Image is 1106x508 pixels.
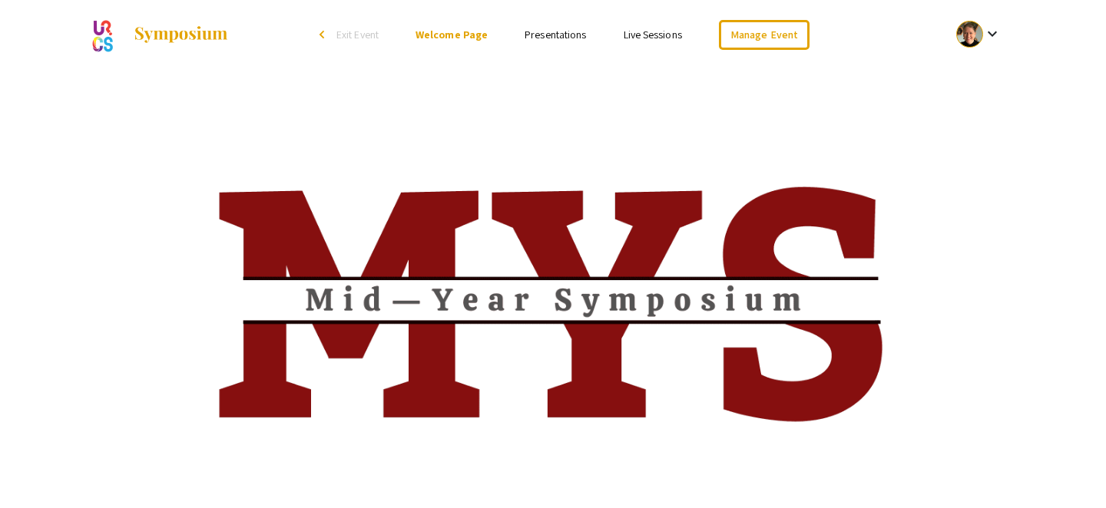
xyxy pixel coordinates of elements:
div: arrow_back_ios [320,30,329,39]
iframe: Chat [12,439,65,496]
mat-icon: Expand account dropdown [983,25,1002,43]
a: Presentations [525,28,586,41]
a: BSU Mid-Year Symposium 2024 [88,15,229,54]
a: Manage Event [719,20,810,50]
img: Symposium by ForagerOne [133,25,229,44]
a: Welcome Page [416,28,488,41]
a: Live Sessions [624,28,682,41]
img: BSU Mid-Year Symposium 2024 [88,15,118,54]
button: Expand account dropdown [940,17,1018,51]
span: Exit Event [336,28,379,41]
